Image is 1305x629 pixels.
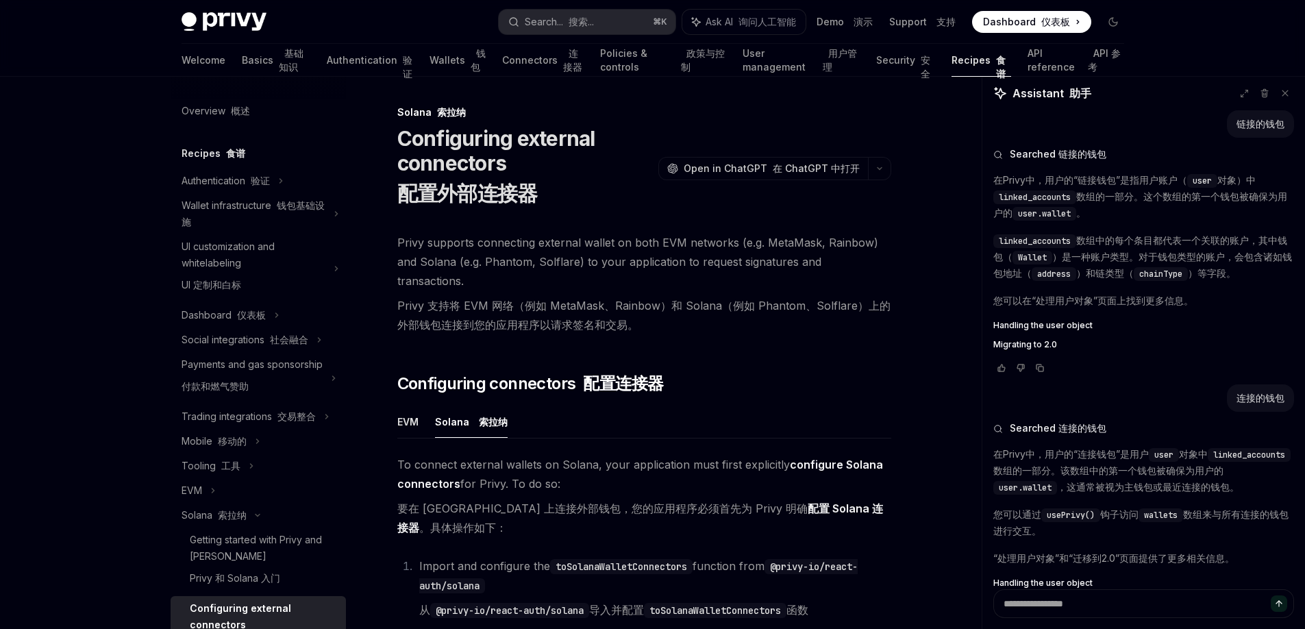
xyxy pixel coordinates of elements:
[993,578,1093,589] span: Handling the user object
[231,105,250,116] font: 概述
[437,106,466,118] font: 索拉纳
[773,162,860,174] font: 在 ChatGPT 中打开
[993,446,1294,495] p: 在Privy中，用户的“连接钱包”是用户 对象中 数组的一部分。该数组中的第一个钱包被确保为用户的 ，这通常被视为主钱包或最近连接的钱包。
[993,232,1294,282] p: 数组中的每个条目都代表一个关联的账户，其中钱包（ ）是一种账户类型。对于钱包类型的账户，会包含诸如钱包地址（ ）和链类型（ ）等字段。
[569,16,594,27] font: 搜索...
[251,175,270,186] font: 验证
[653,16,667,27] span: ⌘ K
[999,192,1071,203] span: linked_accounts
[397,233,891,340] span: Privy supports connecting external wallet on both EVM networks (e.g. MetaMask, Rainbow) and Solan...
[644,603,786,618] code: toSolanaWalletConnectors
[435,406,508,438] button: Solana 索拉纳
[658,157,868,180] button: Open in ChatGPT 在 ChatGPT 中打开
[972,11,1091,33] a: Dashboard 仪表板
[403,54,412,79] font: 验证
[1271,595,1287,612] button: Send message
[993,172,1294,221] p: 在Privy中，用户的“链接钱包”是指用户账户（ 对象）中 数组的一部分。这个数组的第一个钱包被确保为用户的 。
[583,373,663,393] font: 配置连接器
[218,435,247,447] font: 移动的
[1012,85,1091,101] span: Assistant
[182,356,323,400] div: Payments and gas sponsorship
[525,14,594,30] div: Search...
[479,416,508,428] font: 索拉纳
[921,54,930,79] font: 安全
[171,99,346,123] a: Overview 概述
[182,12,266,32] img: dark logo
[419,603,808,617] font: 从 导入并配置 函数
[889,15,956,29] a: Support 支持
[993,339,1057,350] span: Migrating to 2.0
[471,47,486,73] font: 钱包
[993,339,1294,350] a: Migrating to 2.0
[600,44,727,77] a: Policies & controls 政策与控制
[182,482,202,499] div: EVM
[1018,252,1047,263] span: Wallet
[684,162,860,175] span: Open in ChatGPT
[182,44,225,77] a: Welcome
[817,15,873,29] a: Demo 演示
[397,455,891,543] span: To connect external wallets on Solana, your application must first explicitly for Privy. To do so:
[182,145,245,162] h5: Recipes
[182,332,308,348] div: Social integrations
[1102,11,1124,33] button: Toggle dark mode
[499,10,675,34] button: Search... 搜索...⌘K
[823,47,857,73] font: 用户管理
[182,103,250,119] div: Overview
[182,380,249,392] font: 付款和燃气赞助
[277,410,316,422] font: 交易整合
[1010,147,1106,161] span: Searched 链接的钱包
[397,406,419,438] button: EVM
[415,556,891,625] li: Import and configure the function from
[1154,449,1173,460] span: user
[182,458,240,474] div: Tooling
[738,16,796,27] font: 询问人工智能
[876,44,935,77] a: Security 安全
[327,44,413,77] a: Authentication 验证
[936,16,956,27] font: 支持
[999,236,1071,247] span: linked_accounts
[182,197,325,230] div: Wallet infrastructure
[983,15,1070,29] span: Dashboard
[993,320,1294,331] a: Handling the user object
[237,309,266,321] font: 仪表板
[502,44,584,77] a: Connectors 连接器
[397,181,538,206] font: 配置外部连接器
[993,320,1093,331] span: Handling the user object
[993,578,1294,589] a: Handling the user object
[397,373,664,395] span: Configuring connectors
[1236,391,1284,405] div: 连接的钱包
[682,10,806,34] button: Ask AI 询问人工智能
[1028,44,1124,77] a: API reference API 参考
[182,238,325,299] div: UI customization and whitelabeling
[1193,175,1212,186] span: user
[563,47,582,73] font: 连接器
[171,528,346,596] a: Getting started with Privy and [PERSON_NAME]Privy 和 Solana 入门
[1088,47,1121,73] font: API 参考
[430,44,486,77] a: Wallets 钱包
[1041,16,1070,27] font: 仪表板
[430,603,589,618] code: @privy-io/react-auth/solana
[996,54,1006,79] font: 食谱
[397,106,891,119] div: Solana
[242,44,311,77] a: Basics 基础知识
[1069,86,1091,100] font: 助手
[182,507,247,523] div: Solana
[993,147,1294,161] button: Searched 链接的钱包
[1139,269,1182,280] span: chainType
[1236,117,1284,131] div: 链接的钱包
[279,47,303,73] font: 基础知识
[182,433,247,449] div: Mobile
[270,334,308,345] font: 社会融合
[743,44,860,77] a: User management 用户管理
[397,502,883,534] font: 要在 [GEOGRAPHIC_DATA] 上连接外部钱包，您的应用程序必须首先为 Privy 明确 。具体操作如下：
[1010,421,1106,435] span: Searched 连接的钱包
[1047,510,1095,521] span: usePrivy()
[1037,269,1071,280] span: address
[182,173,270,189] div: Authentication
[993,293,1294,309] p: 您可以在“处理用户对象”页面上找到更多信息。
[999,482,1052,493] span: user.wallet
[1144,510,1178,521] span: wallets
[550,559,693,574] code: toSolanaWalletConnectors
[1213,449,1285,460] span: linked_accounts
[1018,208,1071,219] span: user.wallet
